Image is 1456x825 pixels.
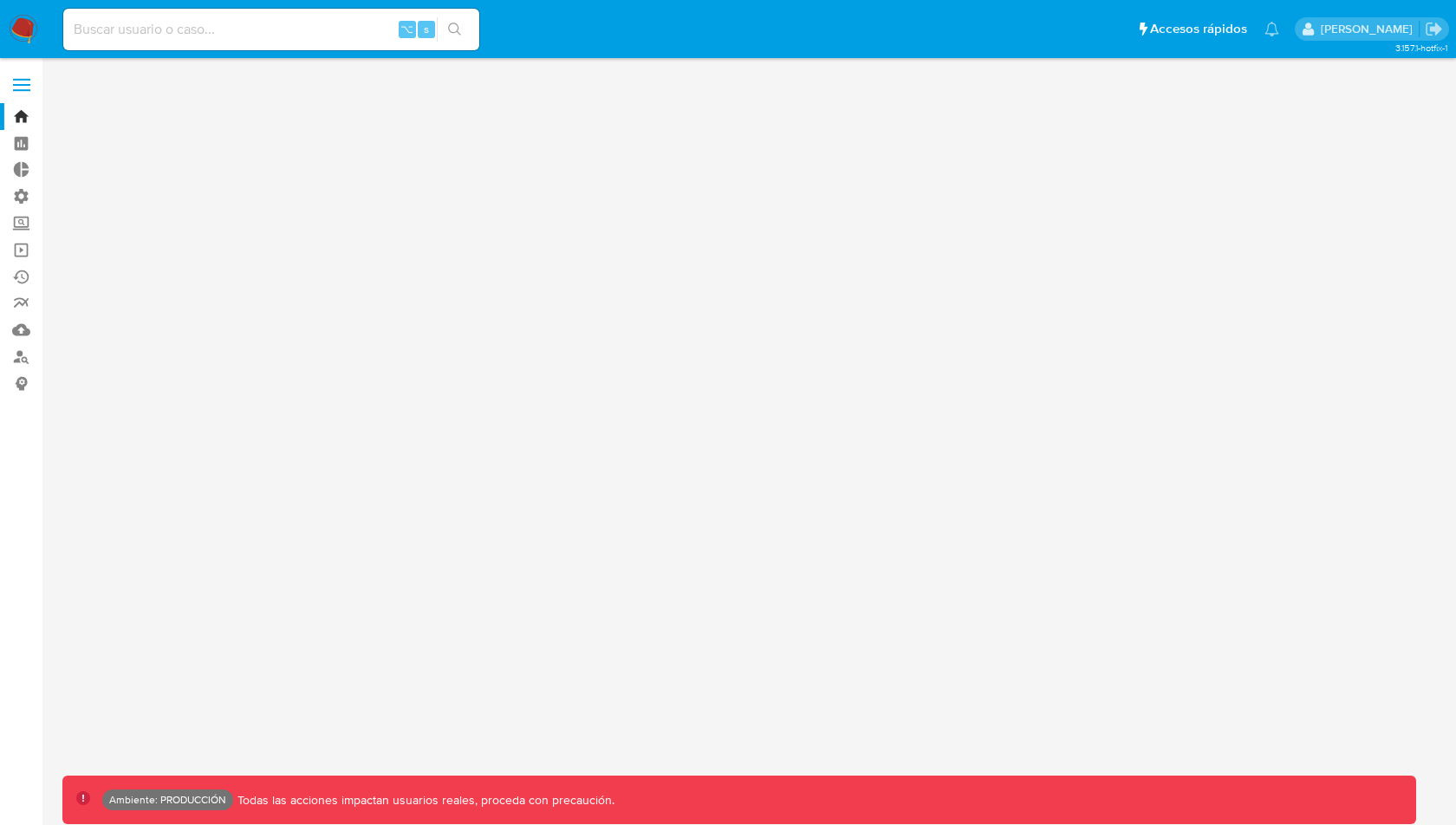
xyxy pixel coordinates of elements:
span: Accesos rápidos [1150,20,1247,38]
span: s [424,21,429,37]
p: Ambiente: PRODUCCIÓN [109,796,226,803]
a: Notificaciones [1264,22,1279,36]
span: ⌥ [400,21,413,37]
p: ramiro.carbonell@mercadolibre.com.co [1321,21,1419,37]
a: Salir [1425,20,1443,38]
button: search-icon [437,17,472,42]
input: Buscar usuario o caso... [63,18,479,41]
p: Todas las acciones impactan usuarios reales, proceda con precaución. [233,792,614,809]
